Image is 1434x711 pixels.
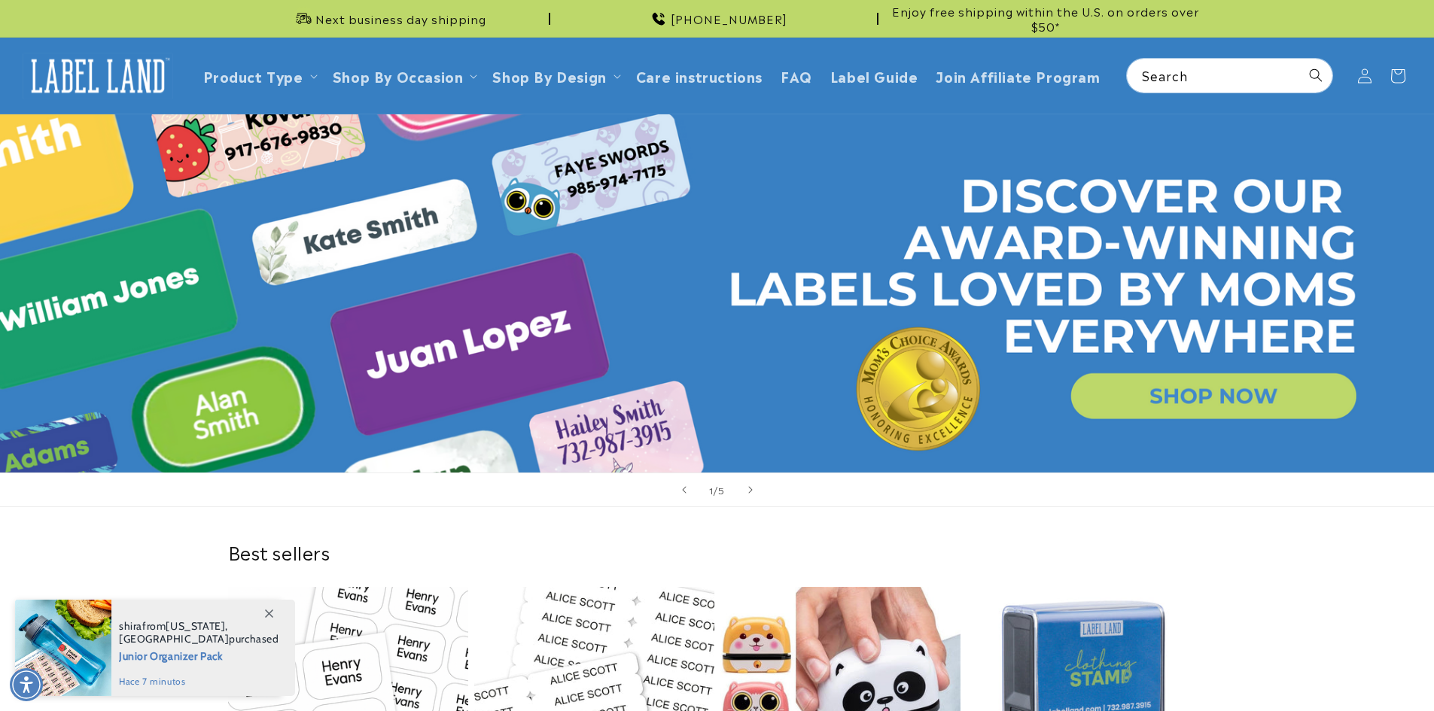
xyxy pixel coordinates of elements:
[668,473,701,506] button: Previous slide
[781,67,812,84] span: FAQ
[324,58,484,93] summary: Shop By Occasion
[119,646,279,664] span: Junior Organizer Pack
[194,58,324,93] summary: Product Type
[203,65,303,86] a: Product Type
[627,58,772,93] a: Care instructions
[119,632,229,646] span: [GEOGRAPHIC_DATA]
[709,482,714,497] span: 1
[772,58,821,93] a: FAQ
[1299,59,1332,92] button: Search
[119,675,279,688] span: hace 7 minutos
[483,58,626,93] summary: Shop By Design
[492,65,606,86] a: Shop By Design
[936,67,1100,84] span: Join Affiliate Program
[714,482,718,497] span: /
[884,4,1207,33] span: Enjoy free shipping within the U.S. on orders over $50*
[636,67,763,84] span: Care instructions
[671,11,787,26] span: [PHONE_NUMBER]
[10,668,43,701] div: Accessibility Menu
[315,11,486,26] span: Next business day shipping
[119,619,142,633] span: shira
[1283,646,1419,696] iframe: Gorgias live chat messenger
[927,58,1109,93] a: Join Affiliate Program
[17,47,179,105] a: Label Land
[333,67,464,84] span: Shop By Occasion
[718,482,725,497] span: 5
[830,67,918,84] span: Label Guide
[821,58,927,93] a: Label Guide
[734,473,767,506] button: Next slide
[119,620,279,646] span: from , purchased
[228,540,1207,564] h2: Best sellers
[23,53,173,99] img: Label Land
[166,619,225,633] span: [US_STATE]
